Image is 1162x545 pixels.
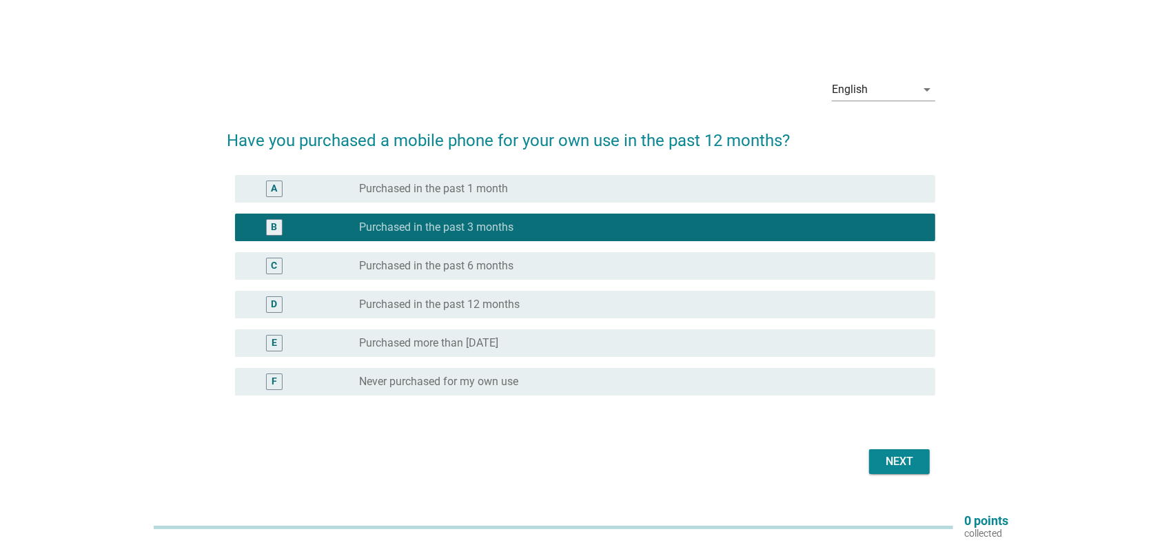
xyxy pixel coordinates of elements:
[272,374,277,389] div: F
[919,81,935,98] i: arrow_drop_down
[964,515,1008,527] p: 0 points
[227,114,935,153] h2: Have you purchased a mobile phone for your own use in the past 12 months?
[869,449,930,474] button: Next
[272,220,278,234] div: B
[359,182,508,196] label: Purchased in the past 1 month
[359,298,520,311] label: Purchased in the past 12 months
[832,83,868,96] div: English
[359,336,498,350] label: Purchased more than [DATE]
[272,258,278,273] div: C
[964,527,1008,539] p: collected
[272,297,278,311] div: D
[272,336,277,350] div: E
[359,220,513,234] label: Purchased in the past 3 months
[359,375,518,389] label: Never purchased for my own use
[359,259,513,273] label: Purchased in the past 6 months
[272,181,278,196] div: A
[880,453,919,470] div: Next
